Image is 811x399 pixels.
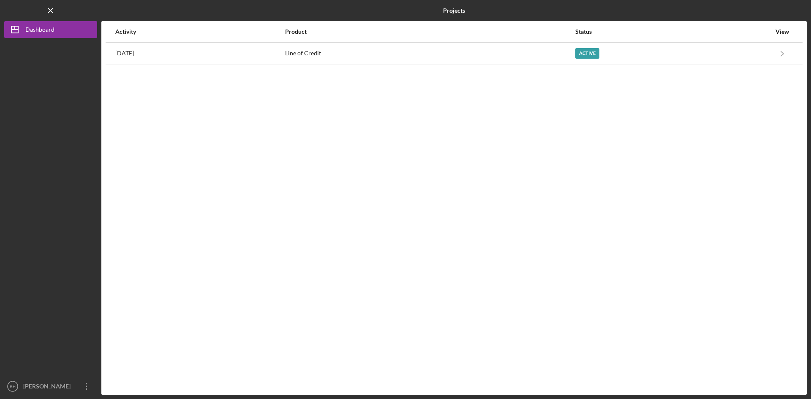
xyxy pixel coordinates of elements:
[772,28,793,35] div: View
[443,7,465,14] b: Projects
[10,384,16,389] text: RH
[575,28,771,35] div: Status
[575,48,599,59] div: Active
[25,21,54,40] div: Dashboard
[285,28,574,35] div: Product
[21,378,76,397] div: [PERSON_NAME]
[4,21,97,38] button: Dashboard
[115,28,284,35] div: Activity
[115,50,134,57] time: 2025-08-15 21:09
[4,378,97,395] button: RH[PERSON_NAME]
[285,43,574,64] div: Line of Credit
